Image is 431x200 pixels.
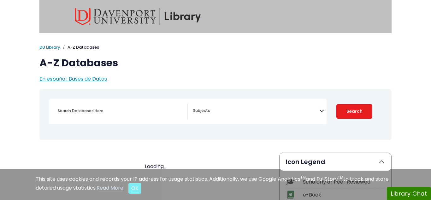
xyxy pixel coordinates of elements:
sup: TM [300,175,306,180]
button: Close [128,183,141,194]
img: Davenport University Library [75,8,201,25]
li: A-Z Databases [60,44,99,51]
div: This site uses cookies and records your IP address for usage statistics. Additionally, we use Goo... [36,175,395,194]
input: Search database by title or keyword [54,106,187,115]
button: Library Chat [387,187,431,200]
textarea: Search [193,109,319,114]
a: DU Library [39,44,60,50]
nav: breadcrumb [39,44,392,51]
sup: TM [338,175,343,180]
button: Icon Legend [280,153,391,171]
nav: Search filters [39,89,392,140]
button: Submit for Search Results [336,104,372,119]
a: Read More [97,184,123,191]
div: Loading... [39,163,272,170]
h1: A-Z Databases [39,57,392,69]
a: En español: Bases de Datos [39,75,107,82]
